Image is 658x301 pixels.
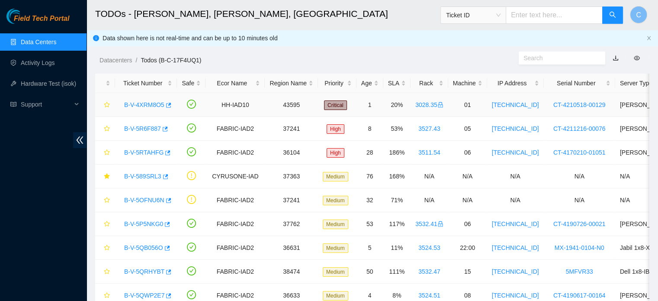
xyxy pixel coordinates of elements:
a: MX-1941-0104-N0 [555,244,604,251]
td: 06 [448,141,487,165]
a: CT-4190726-00021 [553,220,606,227]
a: Todos (B-C-17F4UQ1) [141,57,201,64]
td: 36631 [265,236,318,260]
td: 05 [448,117,487,141]
td: N/A [448,165,487,188]
a: B-V-5QRHYBT [124,268,164,275]
button: star [100,169,110,183]
span: star [104,197,110,204]
a: CT-4210518-00129 [553,101,606,108]
span: Support [21,96,72,113]
td: N/A [411,188,448,212]
span: Ticket ID [446,9,501,22]
span: Medium [323,291,348,301]
td: 111% [383,260,411,284]
span: C [636,10,641,20]
td: 37241 [265,117,318,141]
button: close [646,36,652,41]
span: read [10,101,16,107]
td: 38474 [265,260,318,284]
button: star [100,98,110,112]
span: lock [437,102,443,108]
a: CT-4190617-00164 [553,292,606,299]
td: 37363 [265,165,318,188]
td: N/A [544,188,615,212]
td: 168% [383,165,411,188]
td: CYRUSONE-IAD [205,165,265,188]
td: 71% [383,188,411,212]
td: 22:00 [448,236,487,260]
span: check-circle [187,290,196,299]
span: lock [437,221,443,227]
td: N/A [487,165,544,188]
button: star [100,241,110,255]
span: check-circle [187,243,196,252]
a: B-V-5QWP2E7 [124,292,164,299]
span: star [104,221,110,228]
td: 01 [448,93,487,117]
a: 5MFVR33 [566,268,593,275]
a: B-V-5OFNU6N [124,197,164,204]
a: download [613,55,619,61]
td: 53% [383,117,411,141]
a: [TECHNICAL_ID] [492,220,539,227]
a: Akamai TechnologiesField Tech Portal [6,16,69,27]
span: Medium [323,172,348,181]
td: N/A [448,188,487,212]
input: Enter text here... [506,6,603,24]
td: FABRIC-IAD2 [205,188,265,212]
a: 3511.54 [418,149,440,156]
a: CT-4170210-01051 [553,149,606,156]
a: Hardware Test (isok) [21,80,76,87]
button: star [100,122,110,136]
span: Medium [323,243,348,253]
td: 8 [356,117,383,141]
span: star [104,245,110,252]
a: [TECHNICAL_ID] [492,125,539,132]
span: / [135,57,137,64]
span: star [104,149,110,156]
a: [TECHNICAL_ID] [492,268,539,275]
td: N/A [411,165,448,188]
a: [TECHNICAL_ID] [492,101,539,108]
span: search [609,11,616,19]
td: 06 [448,212,487,236]
span: star [104,269,110,275]
td: FABRIC-IAD2 [205,260,265,284]
td: 37762 [265,212,318,236]
span: double-left [73,132,87,148]
td: 37241 [265,188,318,212]
img: Akamai Technologies [6,9,44,24]
a: Data Centers [21,39,56,45]
a: 3527.43 [418,125,440,132]
a: B-V-4XRM8O5 [124,101,164,108]
span: star [104,102,110,109]
span: check-circle [187,123,196,133]
td: FABRIC-IAD2 [205,117,265,141]
td: 11% [383,236,411,260]
span: Medium [323,220,348,229]
button: star [100,265,110,278]
span: check-circle [187,219,196,228]
td: 32 [356,188,383,212]
span: star [104,173,110,180]
a: 3524.51 [418,292,440,299]
span: check-circle [187,266,196,275]
td: 53 [356,212,383,236]
span: Medium [323,267,348,277]
button: search [602,6,623,24]
td: 186% [383,141,411,165]
span: star [104,126,110,133]
td: N/A [544,165,615,188]
a: 3532.47 [418,268,440,275]
a: [TECHNICAL_ID] [492,149,539,156]
span: exclamation-circle [187,171,196,180]
span: check-circle [187,147,196,156]
td: 36104 [265,141,318,165]
td: 20% [383,93,411,117]
a: [TECHNICAL_ID] [492,292,539,299]
a: Activity Logs [21,59,55,66]
td: FABRIC-IAD2 [205,141,265,165]
button: C [630,6,647,23]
